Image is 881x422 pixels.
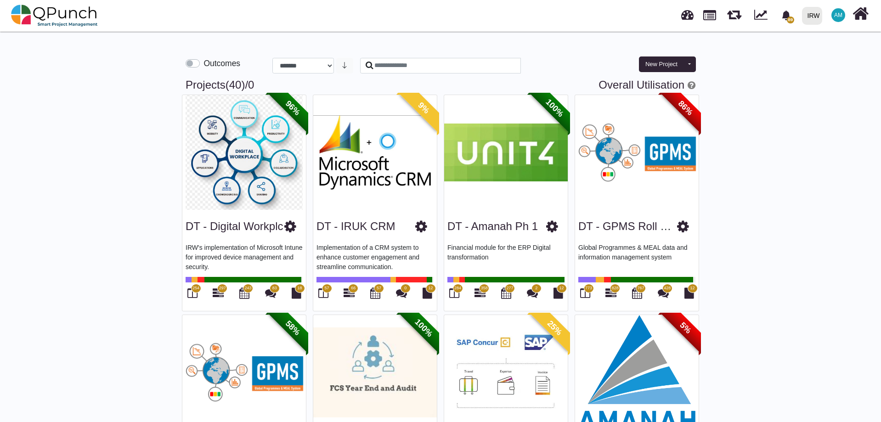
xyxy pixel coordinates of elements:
[660,83,711,134] span: 86%
[727,5,741,20] span: Releases
[637,285,644,292] span: 767
[336,58,353,73] button: arrow down
[219,285,226,292] span: 297
[186,79,695,92] h3: Projects /
[831,8,845,22] span: Asad Malik
[226,79,245,91] span: Unarchived
[297,285,302,292] span: 18
[344,287,355,298] i: Gantt
[778,7,794,23] div: Notification
[244,285,251,292] span: 243
[684,79,695,91] a: Help
[474,287,486,298] i: Gantt
[239,287,249,298] i: Calendar
[553,287,563,298] i: Document Library
[599,79,684,91] a: Overall Utilisation
[664,285,671,292] span: 428
[501,287,511,298] i: Calendar
[506,285,513,292] span: 277
[267,83,318,134] span: 96%
[660,303,711,354] span: 5%
[527,287,538,298] i: Punch Discussions
[344,291,355,298] a: 66
[428,285,433,292] span: 12
[447,243,565,270] p: Financial module for the ERP Digital transformation
[324,285,329,292] span: 57
[398,83,449,134] span: 9%
[272,285,277,292] span: 83
[11,2,98,29] img: qpunch-sp.fa6292f.png
[578,220,678,232] a: DT - GPMS Roll out
[612,285,619,292] span: 828
[481,285,488,292] span: 358
[267,303,318,354] span: 58%
[370,287,380,298] i: Calendar
[684,287,694,298] i: Document Library
[341,62,348,69] svg: arrow down
[203,57,240,69] label: Outcomes
[316,220,395,233] h3: DT - IRUK CRM
[639,56,684,72] button: New Project
[454,285,461,292] span: 284
[396,287,407,298] i: Punch Discussions
[787,17,794,23] span: 89
[186,243,303,270] p: IRW's implementation of Microsoft Intune for improved device management and security.
[580,287,590,298] i: Board
[658,287,669,298] i: Punch Discussions
[559,285,564,292] span: 12
[447,220,538,232] a: DT - Amanah Ph 1
[578,220,677,233] h3: DT - GPMS Roll out
[808,8,820,24] div: IRW
[853,5,869,23] i: Home
[248,79,254,91] span: Archived
[474,291,486,298] a: 358
[449,287,459,298] i: Board
[781,11,791,20] svg: bell fill
[632,287,642,298] i: Calendar
[578,243,695,270] p: Global Programmes & MEAL data and information management system
[826,0,851,30] a: AM
[318,287,328,298] i: Board
[585,285,592,292] span: 773
[351,285,356,292] span: 66
[750,0,776,31] div: Dynamic Report
[213,291,224,298] a: 297
[187,287,198,298] i: Board
[535,285,537,292] span: 2
[834,12,842,18] span: AM
[316,220,395,232] a: DT - IRUK CRM
[605,291,616,298] a: 828
[192,285,199,292] span: 254
[605,287,616,298] i: Gantt
[798,0,826,31] a: IRW
[681,6,694,19] span: Dashboard
[292,287,301,298] i: Document Library
[377,285,381,292] span: 57
[404,285,407,292] span: 0
[423,287,432,298] i: Document Library
[529,83,580,134] span: 100%
[703,6,716,20] span: Projects
[316,243,434,270] p: Implementation of a CRM system to enhance customer engagement and streamline communication.
[213,287,224,298] i: Gantt
[529,303,580,354] span: 25%
[447,220,538,233] h3: DT - Amanah Ph 1
[186,220,283,232] a: DT - Digital Workplc
[690,285,695,292] span: 12
[398,303,449,354] span: 100%
[776,0,798,29] a: bell fill89
[265,287,276,298] i: Punch Discussions
[186,220,283,233] h3: DT - Digital Workplc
